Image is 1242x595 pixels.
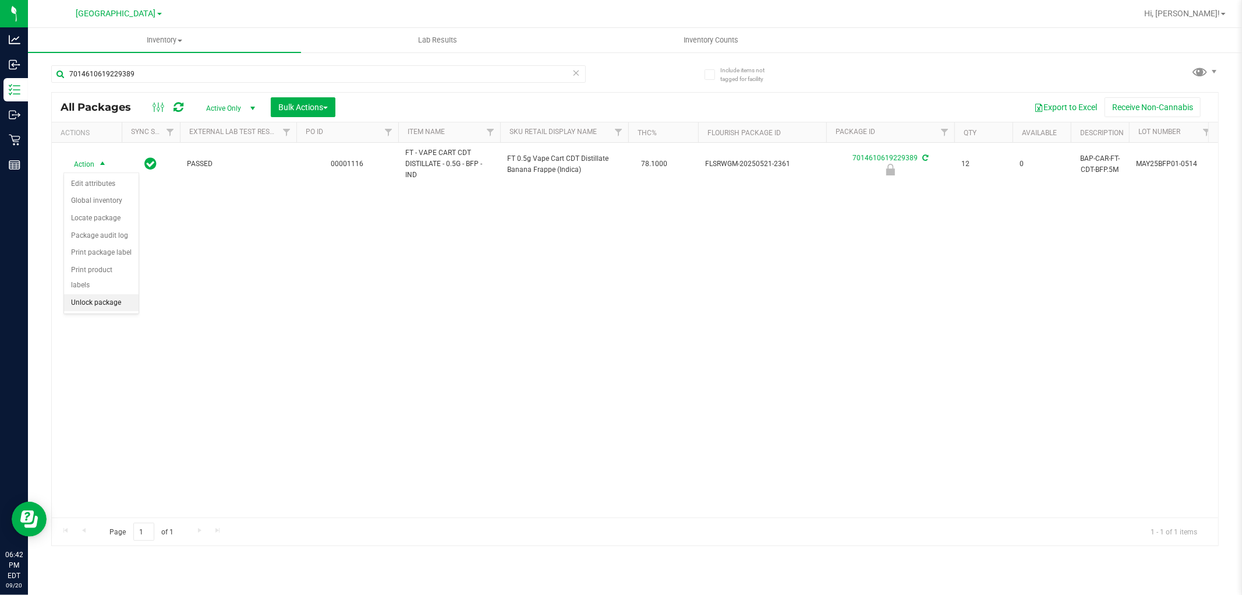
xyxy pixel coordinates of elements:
[509,128,597,136] a: Sku Retail Display Name
[402,35,473,45] span: Lab Results
[405,147,493,181] span: FT - VAPE CART CDT DISTILLATE - 0.5G - BFP - IND
[720,66,779,83] span: Include items not tagged for facility
[635,156,673,172] span: 78.1000
[964,129,976,137] a: Qty
[95,156,110,172] span: select
[507,153,621,175] span: FT 0.5g Vape Cart CDT Distillate Banana Frappe (Indica)
[133,523,154,541] input: 1
[64,262,139,294] li: Print product labels
[9,59,20,71] inline-svg: Inbound
[1022,129,1057,137] a: Available
[1080,129,1124,137] a: Description
[100,523,183,541] span: Page of 1
[9,109,20,121] inline-svg: Outbound
[1197,122,1216,142] a: Filter
[306,128,323,136] a: PO ID
[836,128,875,136] a: Package ID
[379,122,398,142] a: Filter
[301,28,574,52] a: Lab Results
[705,159,819,170] span: FLSRWGM-20250521-2361
[1141,523,1206,540] span: 1 - 1 of 1 items
[189,128,281,136] a: External Lab Test Result
[28,35,301,45] span: Inventory
[1027,97,1105,117] button: Export to Excel
[1144,9,1220,18] span: Hi, [PERSON_NAME]!
[1078,152,1122,177] div: BAP-CAR-FT-CDT-BFP.5M
[64,175,139,193] li: Edit attributes
[64,294,139,312] li: Unlock package
[271,97,335,117] button: Bulk Actions
[277,122,296,142] a: Filter
[187,159,289,170] span: PASSED
[61,129,117,137] div: Actions
[64,192,139,210] li: Global inventory
[161,122,180,142] a: Filter
[638,129,657,137] a: THC%
[935,122,954,142] a: Filter
[5,550,23,581] p: 06:42 PM EDT
[825,164,956,175] div: Newly Received
[852,154,918,162] a: 7014610619229389
[131,128,176,136] a: Sync Status
[28,28,301,52] a: Inventory
[481,122,500,142] a: Filter
[9,134,20,146] inline-svg: Retail
[5,581,23,590] p: 09/20
[76,9,156,19] span: [GEOGRAPHIC_DATA]
[1136,159,1209,170] span: MAY25BFP01-0514
[1105,97,1201,117] button: Receive Non-Cannabis
[64,244,139,262] li: Print package label
[64,227,139,245] li: Package audit log
[9,84,20,96] inline-svg: Inventory
[1138,128,1180,136] a: Lot Number
[9,159,20,171] inline-svg: Reports
[574,28,847,52] a: Inventory Counts
[408,128,445,136] a: Item Name
[609,122,628,142] a: Filter
[278,103,328,112] span: Bulk Actions
[572,65,581,80] span: Clear
[921,154,928,162] span: Sync from Compliance System
[145,156,157,172] span: In Sync
[64,210,139,227] li: Locate package
[61,101,143,114] span: All Packages
[51,65,586,83] input: Search Package ID, Item Name, SKU, Lot or Part Number...
[12,502,47,537] iframe: Resource center
[63,156,95,172] span: Action
[9,34,20,45] inline-svg: Analytics
[331,160,364,168] a: 00001116
[707,129,781,137] a: Flourish Package ID
[668,35,754,45] span: Inventory Counts
[1020,159,1064,170] span: 0
[961,159,1006,170] span: 12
